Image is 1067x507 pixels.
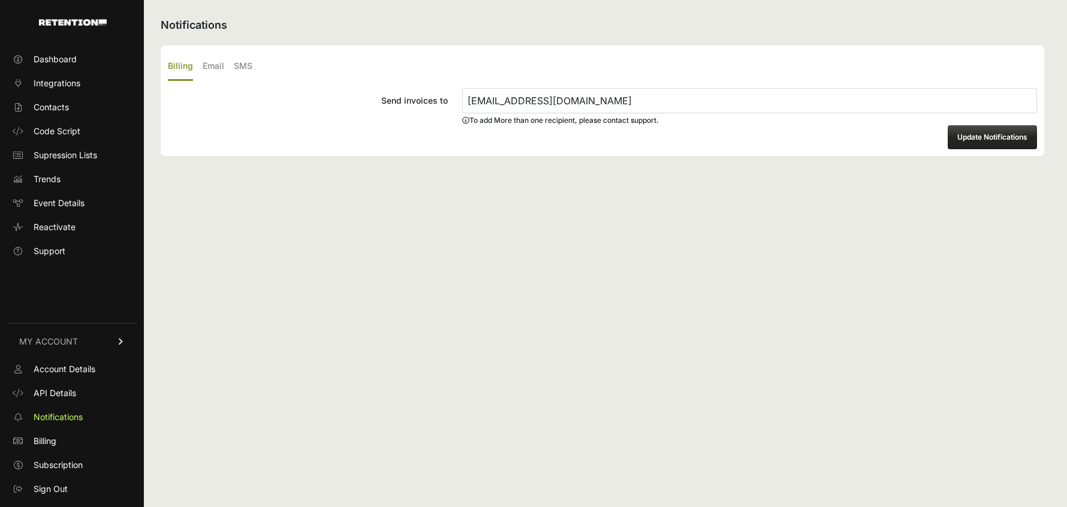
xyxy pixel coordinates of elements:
[7,170,137,189] a: Trends
[34,53,77,65] span: Dashboard
[34,483,68,495] span: Sign Out
[39,19,107,26] img: Retention.com
[168,53,193,81] label: Billing
[34,221,76,233] span: Reactivate
[7,384,137,403] a: API Details
[161,17,1044,34] h2: Notifications
[7,479,137,499] a: Sign Out
[234,53,252,81] label: SMS
[948,125,1037,149] button: Update Notifications
[34,125,80,137] span: Code Script
[7,98,137,117] a: Contacts
[34,435,56,447] span: Billing
[7,431,137,451] a: Billing
[7,122,137,141] a: Code Script
[34,149,97,161] span: Supression Lists
[462,116,1037,125] div: To add More than one recipient, please contact support.
[34,363,95,375] span: Account Details
[34,245,65,257] span: Support
[34,459,83,471] span: Subscription
[7,74,137,93] a: Integrations
[34,173,61,185] span: Trends
[34,197,85,209] span: Event Details
[203,53,224,81] label: Email
[34,411,83,423] span: Notifications
[462,88,1037,113] input: Send invoices to
[7,455,137,475] a: Subscription
[7,323,137,360] a: MY ACCOUNT
[7,218,137,237] a: Reactivate
[34,101,69,113] span: Contacts
[7,360,137,379] a: Account Details
[7,146,137,165] a: Supression Lists
[7,50,137,69] a: Dashboard
[7,408,137,427] a: Notifications
[7,194,137,213] a: Event Details
[34,387,76,399] span: API Details
[19,336,78,348] span: MY ACCOUNT
[168,95,448,107] div: Send invoices to
[7,242,137,261] a: Support
[34,77,80,89] span: Integrations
